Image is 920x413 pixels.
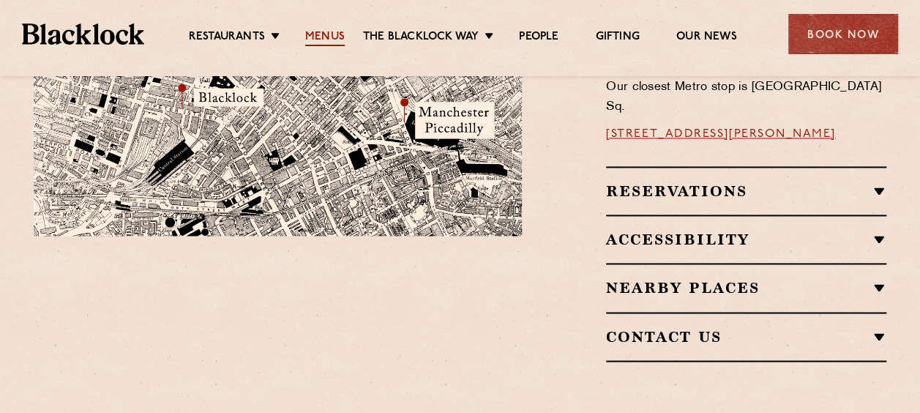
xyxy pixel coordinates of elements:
h2: Nearby Places [606,279,886,297]
img: BL_Textured_Logo-footer-cropped.svg [22,23,144,44]
h2: Contact Us [606,328,886,346]
a: The Blacklock Way [363,30,479,46]
div: Book Now [788,14,898,54]
h2: Accessibility [606,231,886,248]
a: Menus [305,30,345,46]
a: Gifting [595,30,639,46]
a: Restaurants [189,30,265,46]
h2: Reservations [606,182,886,200]
a: Our News [676,30,737,46]
a: [STREET_ADDRESS][PERSON_NAME] [606,128,836,140]
span: Our closest Metro stop is [GEOGRAPHIC_DATA] Sq. [606,81,882,113]
a: People [519,30,558,46]
img: svg%3E [335,225,540,362]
